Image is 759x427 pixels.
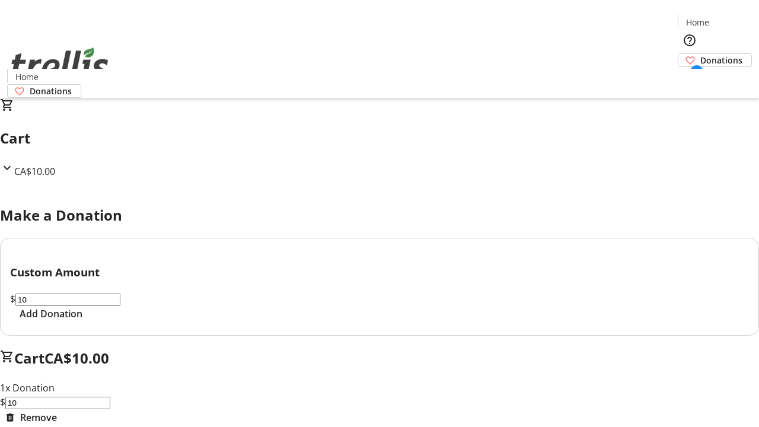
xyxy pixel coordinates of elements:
span: CA$10.00 [44,348,109,368]
input: Donation Amount [5,397,110,409]
span: Donations [30,85,72,97]
span: Add Donation [20,307,82,321]
span: Donations [700,54,742,66]
a: Home [8,71,46,83]
button: Add Donation [10,307,92,321]
h3: Custom Amount [10,264,749,281]
button: Cart [678,67,701,91]
span: CA$10.00 [14,165,55,178]
span: Remove [20,410,57,425]
span: $ [10,292,15,305]
img: Orient E2E Organization opeBzK230q's Logo [7,34,113,94]
span: Home [686,16,709,28]
button: Help [678,28,701,52]
input: Donation Amount [15,294,120,306]
a: Donations [7,84,81,98]
a: Home [678,16,716,28]
a: Donations [678,53,752,67]
span: Home [15,71,39,83]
